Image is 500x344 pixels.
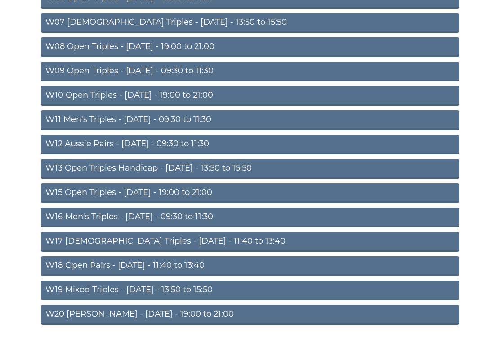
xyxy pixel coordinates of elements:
a: W20 [PERSON_NAME] - [DATE] - 19:00 to 21:00 [41,305,459,325]
a: W09 Open Triples - [DATE] - 09:30 to 11:30 [41,62,459,81]
a: W16 Men's Triples - [DATE] - 09:30 to 11:30 [41,208,459,227]
a: W17 [DEMOGRAPHIC_DATA] Triples - [DATE] - 11:40 to 13:40 [41,232,459,252]
a: W13 Open Triples Handicap - [DATE] - 13:50 to 15:50 [41,159,459,179]
a: W11 Men's Triples - [DATE] - 09:30 to 11:30 [41,110,459,130]
a: W10 Open Triples - [DATE] - 19:00 to 21:00 [41,86,459,106]
a: W19 Mixed Triples - [DATE] - 13:50 to 15:50 [41,281,459,300]
a: W07 [DEMOGRAPHIC_DATA] Triples - [DATE] - 13:50 to 15:50 [41,13,459,33]
a: W08 Open Triples - [DATE] - 19:00 to 21:00 [41,37,459,57]
a: W12 Aussie Pairs - [DATE] - 09:30 to 11:30 [41,135,459,154]
a: W15 Open Triples - [DATE] - 19:00 to 21:00 [41,183,459,203]
a: W18 Open Pairs - [DATE] - 11:40 to 13:40 [41,256,459,276]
